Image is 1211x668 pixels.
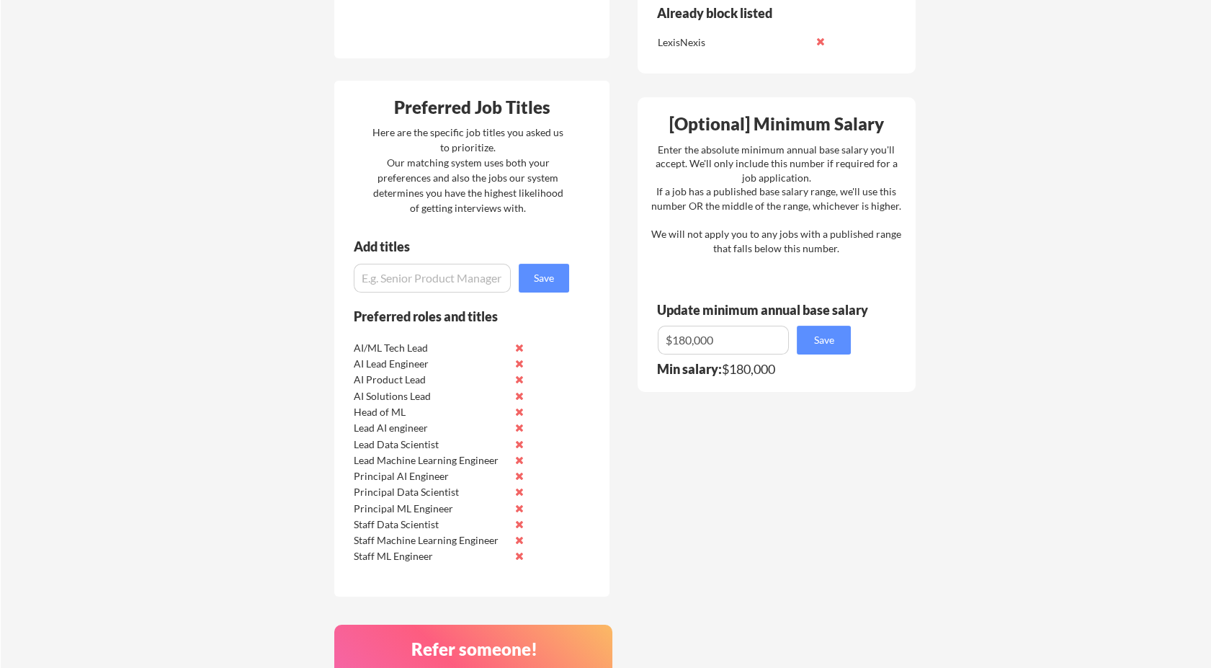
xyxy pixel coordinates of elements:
[657,6,852,19] div: Already block listed
[643,115,911,133] div: [Optional] Minimum Salary
[354,517,506,532] div: Staff Data Scientist
[354,437,506,452] div: Lead Data Scientist
[354,469,506,484] div: Principal AI Engineer
[797,326,851,355] button: Save
[658,326,789,355] input: E.g. $100,000
[354,502,506,516] div: Principal ML Engineer
[354,240,557,253] div: Add titles
[354,310,550,323] div: Preferred roles and titles
[657,362,860,375] div: $180,000
[354,485,506,499] div: Principal Data Scientist
[340,641,608,658] div: Refer someone!
[354,389,506,404] div: AI Solutions Lead
[651,143,901,256] div: Enter the absolute minimum annual base salary you'll accept. We'll only include this number if re...
[354,549,506,564] div: Staff ML Engineer
[354,405,506,419] div: Head of ML
[354,453,506,468] div: Lead Machine Learning Engineer
[657,361,722,377] strong: Min salary:
[354,357,506,371] div: AI Lead Engineer
[658,35,810,50] div: LexisNexis
[657,303,873,316] div: Update minimum annual base salary
[338,99,606,116] div: Preferred Job Titles
[369,125,567,215] div: Here are the specific job titles you asked us to prioritize. Our matching system uses both your p...
[354,373,506,387] div: AI Product Lead
[354,533,506,548] div: Staff Machine Learning Engineer
[519,264,569,293] button: Save
[354,341,506,355] div: AI/ML Tech Lead
[354,264,511,293] input: E.g. Senior Product Manager
[354,421,506,435] div: Lead AI engineer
